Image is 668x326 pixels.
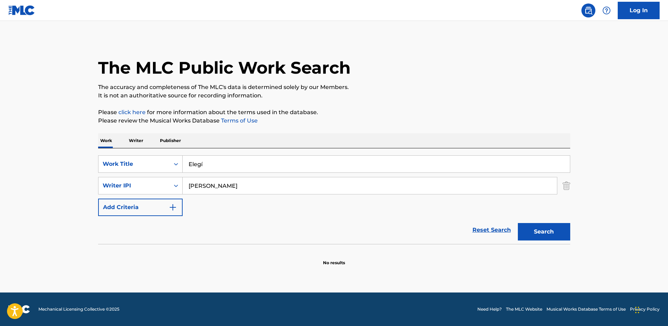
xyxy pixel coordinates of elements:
p: It is not an authoritative source for recording information. [98,91,570,100]
a: Public Search [581,3,595,17]
div: Work Title [103,160,166,168]
img: Delete Criterion [563,177,570,194]
a: Privacy Policy [630,306,660,312]
p: Writer [127,133,145,148]
a: Need Help? [477,306,502,312]
p: Please review the Musical Works Database [98,117,570,125]
a: The MLC Website [506,306,542,312]
img: MLC Logo [8,5,35,15]
div: Writer IPI [103,181,166,190]
button: Search [518,223,570,240]
img: search [584,6,593,15]
div: Help [600,3,614,17]
p: Publisher [158,133,183,148]
p: Work [98,133,114,148]
span: Mechanical Licensing Collective © 2025 [38,306,119,312]
p: No results [323,251,345,266]
button: Add Criteria [98,199,183,216]
a: Log In [618,2,660,19]
div: Drag [635,299,639,320]
h1: The MLC Public Work Search [98,57,351,78]
img: 9d2ae6d4665cec9f34b9.svg [169,203,177,212]
a: click here [118,109,146,116]
p: Please for more information about the terms used in the database. [98,108,570,117]
form: Search Form [98,155,570,244]
img: help [602,6,611,15]
iframe: Chat Widget [633,292,668,326]
p: The accuracy and completeness of The MLC's data is determined solely by our Members. [98,83,570,91]
a: Terms of Use [220,117,258,124]
a: Reset Search [469,222,514,238]
a: Musical Works Database Terms of Use [546,306,626,312]
img: logo [8,305,30,313]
